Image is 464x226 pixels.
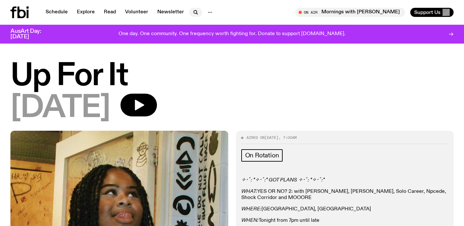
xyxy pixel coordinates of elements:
[414,9,441,15] span: Support Us
[241,206,261,212] em: WHERE:
[241,206,449,212] p: [GEOGRAPHIC_DATA], [GEOGRAPHIC_DATA]
[278,135,297,140] span: , 7:00am
[42,8,72,17] a: Schedule
[245,152,279,159] span: On Rotation
[241,218,449,224] p: Tonight from 7pm until late
[153,8,188,17] a: Newsletter
[295,8,405,17] button: On AirMornings with [PERSON_NAME]
[121,8,152,17] a: Volunteer
[246,135,265,140] span: Aired on
[241,218,259,223] em: WHEN:
[241,189,449,201] p: YES OR NO? 2: with [PERSON_NAME], [PERSON_NAME], Solo Career, Npcede, Shock Corridor and MOOORE
[265,135,278,140] span: [DATE]
[100,8,120,17] a: Read
[10,62,454,91] h1: Up For It
[241,189,257,194] em: WHAT:
[10,29,52,40] h3: AusArt Day: [DATE]
[410,8,454,17] button: Support Us
[73,8,99,17] a: Explore
[241,149,283,162] a: On Rotation
[10,94,110,123] span: [DATE]
[241,178,325,183] em: ✧･ﾟ: *✧･ﾟ:* GOT PLANS ✧･ﾟ: *✧･ﾟ:*
[119,31,345,37] p: One day. One community. One frequency worth fighting for. Donate to support [DOMAIN_NAME].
